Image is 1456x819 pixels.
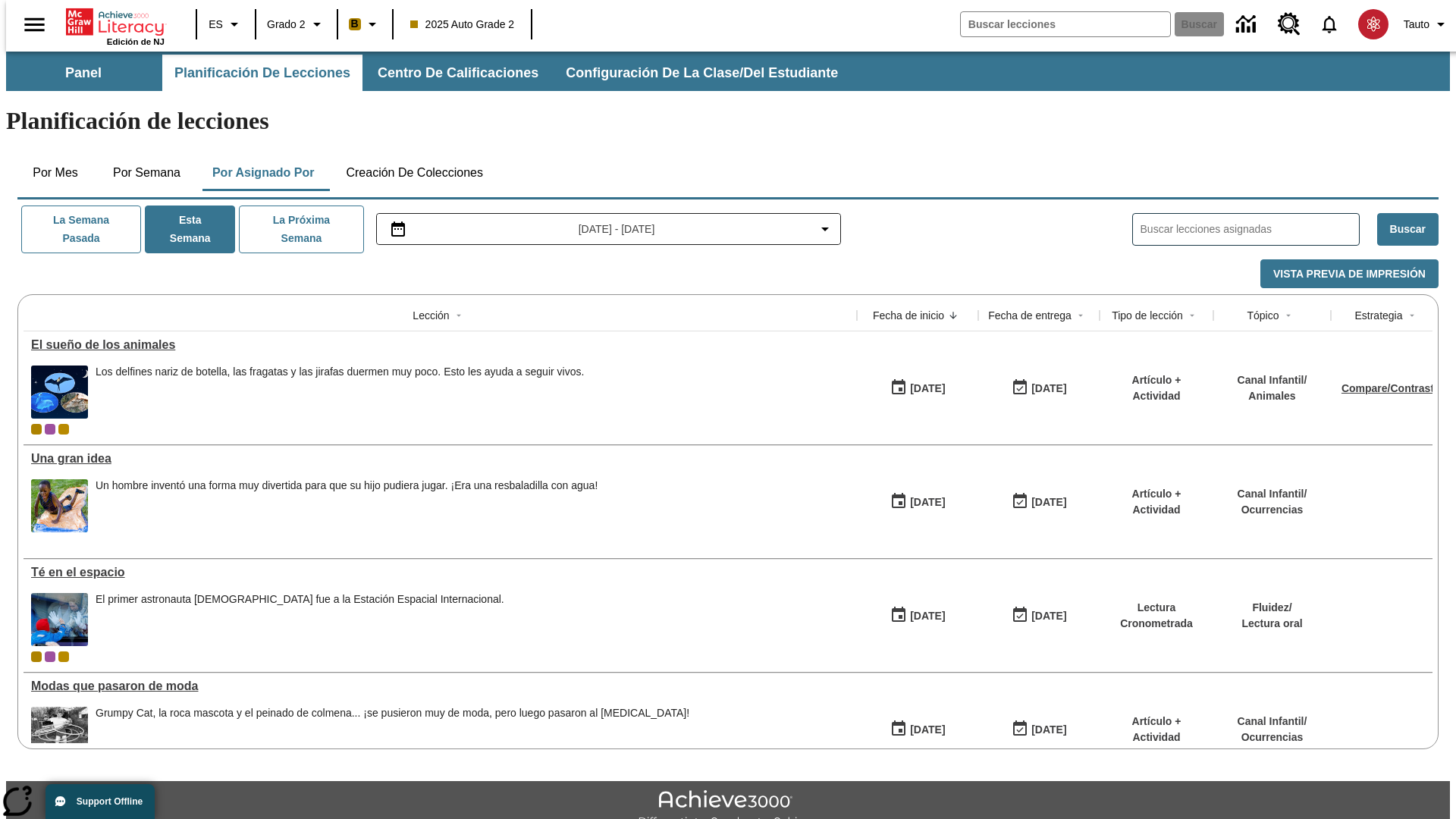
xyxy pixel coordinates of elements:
[579,221,655,237] span: [DATE] - [DATE]
[816,220,834,238] svg: Collapse Date Range Filter
[45,651,55,662] span: OL 2025 Auto Grade 3
[31,424,42,435] div: Clase actual
[1238,502,1307,518] p: Ocurrencias
[31,452,849,466] div: Una gran idea
[162,55,362,91] button: Planificación de lecciones
[1349,5,1398,44] button: Escoja un nuevo avatar
[17,155,93,191] button: Por mes
[944,306,962,325] button: Sort
[8,55,159,91] button: Panel
[1031,607,1066,626] div: [DATE]
[96,479,598,532] div: Un hombre inventó una forma muy divertida para que su hijo pudiera jugar. ¡Era una resbaladilla c...
[413,308,449,323] div: Lección
[1006,374,1072,403] button: 10/10/25: Último día en que podrá accederse la lección
[31,566,849,579] a: Té en el espacio, Lecciones
[6,107,1450,135] h1: Planificación de lecciones
[1247,308,1279,323] div: Tópico
[1341,382,1434,394] a: Compare/Contrast
[107,37,165,46] span: Edición de NJ
[58,651,69,662] div: New 2025 class
[1354,308,1402,323] div: Estrategia
[566,64,838,82] span: Configuración de la clase/del estudiante
[31,338,849,352] div: El sueño de los animales
[1107,600,1206,632] p: Lectura Cronometrada
[6,55,852,91] div: Subbarra de navegación
[1398,11,1456,38] button: Perfil/Configuración
[1107,714,1206,745] p: Artículo + Actividad
[31,707,88,760] img: foto en blanco y negro de una chica haciendo girar unos hula-hulas en la década de 1950
[66,7,165,37] a: Portada
[885,488,950,516] button: 10/08/25: Primer día en que estuvo disponible la lección
[1227,4,1269,45] a: Centro de información
[66,5,165,46] div: Portada
[873,308,944,323] div: Fecha de inicio
[31,679,849,693] div: Modas que pasaron de moda
[343,11,388,38] button: Boost El color de la clase es anaranjado claro. Cambiar el color de la clase.
[96,707,689,720] div: Grumpy Cat, la roca mascota y el peinado de colmena... ¡se pusieron muy de moda, pero luego pasar...
[1031,379,1066,398] div: [DATE]
[1183,306,1201,325] button: Sort
[31,366,88,419] img: Fotos de una fragata, dos delfines nariz de botella y una jirafa sobre un fondo de noche estrellada.
[31,338,849,352] a: El sueño de los animales, Lecciones
[58,424,69,435] div: New 2025 class
[910,379,945,398] div: [DATE]
[961,12,1170,36] input: Buscar campo
[267,17,306,33] span: Grado 2
[1006,488,1072,516] button: 10/08/25: Último día en que podrá accederse la lección
[96,479,598,492] div: Un hombre inventó una forma muy divertida para que su hijo pudiera jugar. ¡Era una resbaladilla c...
[65,64,102,82] span: Panel
[1404,17,1429,33] span: Tauto
[101,155,193,191] button: Por semana
[1279,306,1298,325] button: Sort
[1241,616,1302,632] p: Lectura oral
[1031,493,1066,512] div: [DATE]
[885,374,950,403] button: 10/10/25: Primer día en que estuvo disponible la lección
[1112,308,1183,323] div: Tipo de lección
[1260,259,1439,289] button: Vista previa de impresión
[1238,486,1307,502] p: Canal Infantil /
[450,306,468,325] button: Sort
[334,155,495,191] button: Creación de colecciones
[1031,720,1066,739] div: [DATE]
[261,11,332,38] button: Grado: Grado 2, Elige un grado
[12,2,57,47] button: Abrir el menú lateral
[96,707,689,760] div: Grumpy Cat, la roca mascota y el peinado de colmena... ¡se pusieron muy de moda, pero luego pasar...
[200,155,327,191] button: Por asignado por
[6,52,1450,91] div: Subbarra de navegación
[31,452,849,466] a: Una gran idea, Lecciones
[1403,306,1421,325] button: Sort
[1238,714,1307,730] p: Canal Infantil /
[45,424,55,435] div: OL 2025 Auto Grade 3
[174,64,350,82] span: Planificación de lecciones
[366,55,551,91] button: Centro de calificaciones
[31,651,42,662] div: Clase actual
[910,720,945,739] div: [DATE]
[96,366,584,378] div: Los delfines nariz de botella, las fragatas y las jirafas duermen muy poco. Esto les ayuda a segu...
[96,593,504,646] div: El primer astronauta británico fue a la Estación Espacial Internacional.
[1238,730,1307,745] p: Ocurrencias
[145,206,235,253] button: Esta semana
[554,55,850,91] button: Configuración de la clase/del estudiante
[378,64,538,82] span: Centro de calificaciones
[885,715,950,744] button: 07/19/25: Primer día en que estuvo disponible la lección
[77,796,143,807] span: Support Offline
[1377,213,1439,246] button: Buscar
[1107,486,1206,518] p: Artículo + Actividad
[31,593,88,646] img: Un astronauta, el primero del Reino Unido que viaja a la Estación Espacial Internacional, saluda ...
[885,601,950,630] button: 10/06/25: Primer día en que estuvo disponible la lección
[96,366,584,419] div: Los delfines nariz de botella, las fragatas y las jirafas duermen muy poco. Esto les ayuda a segu...
[202,11,250,38] button: Lenguaje: ES, Selecciona un idioma
[31,479,88,532] img: un niño sonríe mientras se desliza en una resbaladilla con agua
[1269,4,1310,45] a: Centro de recursos, Se abrirá en una pestaña nueva.
[1358,9,1389,39] img: avatar image
[1006,715,1072,744] button: 06/30/26: Último día en que podrá accederse la lección
[1006,601,1072,630] button: 10/12/25: Último día en que podrá accederse la lección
